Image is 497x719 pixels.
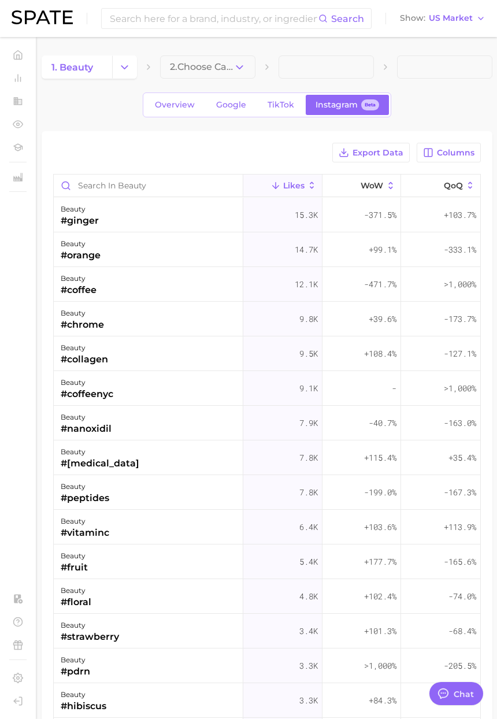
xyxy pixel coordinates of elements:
[299,659,318,673] span: 3.3k
[61,341,108,355] div: beauty
[61,214,99,228] div: #ginger
[170,62,233,72] span: 2. Choose Category
[417,143,481,162] button: Columns
[61,526,109,540] div: #vitaminc
[155,100,195,110] span: Overview
[316,100,358,110] span: Instagram
[258,95,304,115] a: TikTok
[364,520,396,534] span: +103.6%
[369,243,396,257] span: +99.1%
[361,181,383,190] span: WoW
[364,555,396,569] span: +177.7%
[448,451,476,465] span: +35.4%
[283,181,305,190] span: Likes
[444,416,476,430] span: -163.0%
[268,100,294,110] span: TikTok
[444,347,476,361] span: -127.1%
[437,148,474,158] span: Columns
[369,694,396,707] span: +84.3%
[61,688,106,702] div: beauty
[299,416,318,430] span: 7.9k
[54,175,243,197] input: Search in beauty
[216,100,246,110] span: Google
[444,181,463,190] span: QoQ
[299,520,318,534] span: 6.4k
[448,624,476,638] span: -68.4%
[364,590,396,603] span: +102.4%
[61,480,109,494] div: beauty
[299,555,318,569] span: 5.4k
[61,410,112,424] div: beauty
[429,15,473,21] span: US Market
[364,208,396,222] span: -371.5%
[61,561,88,575] div: #fruit
[444,383,476,394] span: >1,000%
[369,416,396,430] span: -40.7%
[61,353,108,366] div: #collagen
[61,549,88,563] div: beauty
[109,9,318,28] input: Search here for a brand, industry, or ingredient
[331,13,364,24] span: Search
[160,55,255,79] button: 2.Choose Category
[61,283,97,297] div: #coffee
[243,175,322,197] button: Likes
[61,584,91,598] div: beauty
[400,15,425,21] span: Show
[61,514,109,528] div: beauty
[299,485,318,499] span: 7.8k
[12,10,73,24] img: SPATE
[365,100,376,110] span: Beta
[369,312,396,326] span: +39.6%
[444,279,476,290] span: >1,000%
[61,445,139,459] div: beauty
[61,202,99,216] div: beauty
[444,312,476,326] span: -173.7%
[448,590,476,603] span: -74.0%
[364,624,396,638] span: +101.3%
[61,237,101,251] div: beauty
[61,422,112,436] div: #nanoxidil
[61,630,119,644] div: #strawberry
[61,318,104,332] div: #chrome
[61,249,101,262] div: #orange
[145,95,205,115] a: Overview
[61,699,106,713] div: #hibiscus
[9,692,27,710] a: Log out. Currently logged in with e-mail yumi.toki@spate.nyc.
[61,376,113,390] div: beauty
[353,148,403,158] span: Export Data
[306,95,389,115] a: InstagramBeta
[397,11,488,26] button: ShowUS Market
[444,659,476,673] span: -205.5%
[42,55,112,79] a: 1. beauty
[299,590,318,603] span: 4.8k
[364,347,396,361] span: +108.4%
[61,272,97,286] div: beauty
[61,653,90,667] div: beauty
[206,95,256,115] a: Google
[299,312,318,326] span: 9.8k
[364,451,396,465] span: +115.4%
[61,595,91,609] div: #floral
[299,451,318,465] span: 7.8k
[112,55,137,79] button: Change Category
[299,381,318,395] span: 9.1k
[295,277,318,291] span: 12.1k
[444,555,476,569] span: -165.6%
[322,175,402,197] button: WoW
[61,665,90,679] div: #pdrn
[364,277,396,291] span: -471.7%
[61,618,119,632] div: beauty
[299,624,318,638] span: 3.4k
[295,243,318,257] span: 14.7k
[61,387,113,401] div: #coffeenyc
[444,208,476,222] span: +103.7%
[364,485,396,499] span: -199.0%
[295,208,318,222] span: 15.3k
[392,381,396,395] span: -
[444,485,476,499] span: -167.3%
[299,694,318,707] span: 3.3k
[61,306,104,320] div: beauty
[401,175,480,197] button: QoQ
[444,243,476,257] span: -333.1%
[51,62,93,73] span: 1. beauty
